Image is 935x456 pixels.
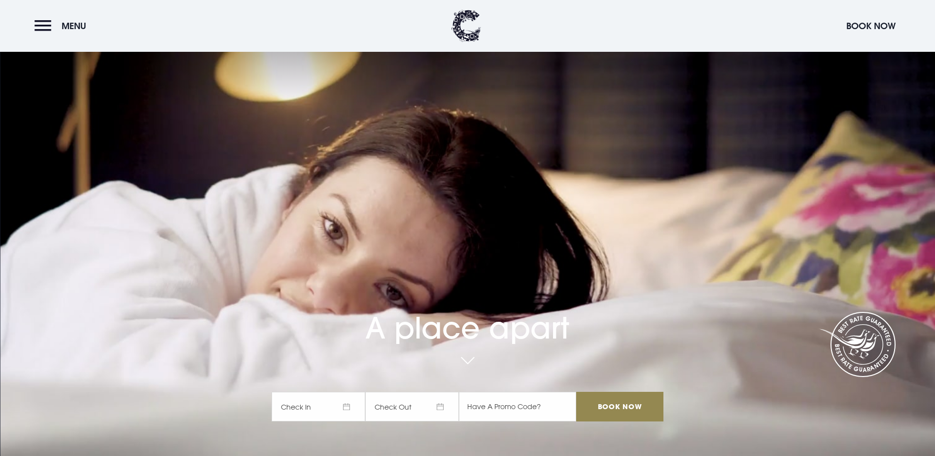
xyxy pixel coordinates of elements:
[451,10,481,42] img: Clandeboye Lodge
[35,15,91,37] button: Menu
[272,392,365,421] span: Check In
[576,392,663,421] input: Book Now
[841,15,900,37] button: Book Now
[272,283,663,345] h1: A place apart
[62,20,86,32] span: Menu
[365,392,459,421] span: Check Out
[459,392,576,421] input: Have A Promo Code?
